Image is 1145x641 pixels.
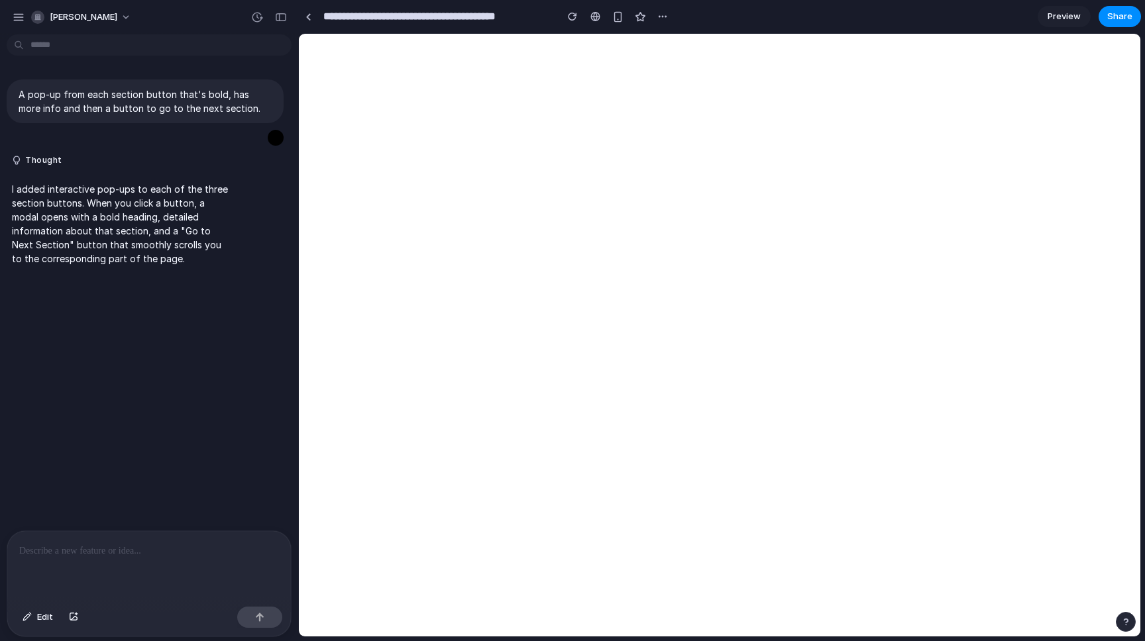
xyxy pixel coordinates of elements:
[1038,6,1091,27] a: Preview
[37,611,53,624] span: Edit
[50,11,117,24] span: [PERSON_NAME]
[1048,10,1081,23] span: Preview
[1099,6,1141,27] button: Share
[16,607,60,628] button: Edit
[26,7,138,28] button: [PERSON_NAME]
[1107,10,1132,23] span: Share
[19,87,272,115] p: A pop-up from each section button that's bold, has more info and then a button to go to the next ...
[12,182,233,266] p: I added interactive pop-ups to each of the three section buttons. When you click a button, a moda...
